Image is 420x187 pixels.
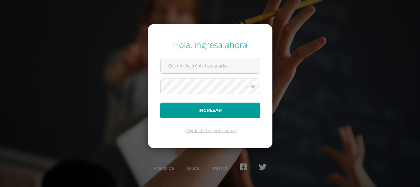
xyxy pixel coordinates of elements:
[184,128,236,133] a: ¿Olvidaste tu contraseña?
[154,165,174,171] a: Acerca de
[160,39,260,51] div: Hola, ingresa ahora
[160,103,260,118] button: Ingresar
[212,165,228,171] a: Presskit
[186,165,199,171] a: Ayuda
[160,58,260,73] input: Correo electrónico o usuario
